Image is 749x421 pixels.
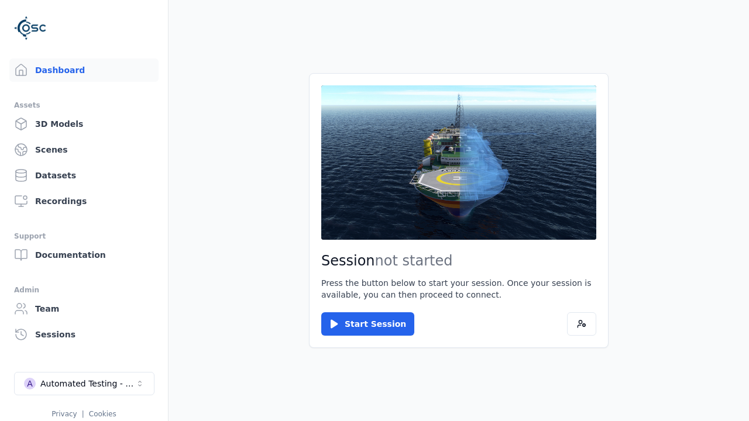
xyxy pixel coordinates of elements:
a: 3D Models [9,112,159,136]
button: Start Session [321,312,414,336]
div: A [24,378,36,389]
a: Datasets [9,164,159,187]
h2: Session [321,251,596,270]
div: Assets [14,98,154,112]
p: Press the button below to start your session. Once your session is available, you can then procee... [321,277,596,301]
a: Team [9,297,159,320]
a: Privacy [51,410,77,418]
span: | [82,410,84,418]
div: Automated Testing - Playwright [40,378,135,389]
button: Select a workspace [14,372,154,395]
img: Logo [14,12,47,44]
div: Admin [14,283,154,297]
a: Documentation [9,243,159,267]
a: Scenes [9,138,159,161]
div: Support [14,229,154,243]
a: Sessions [9,323,159,346]
a: Recordings [9,189,159,213]
a: Cookies [89,410,116,418]
span: not started [375,253,453,269]
a: Dashboard [9,58,159,82]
